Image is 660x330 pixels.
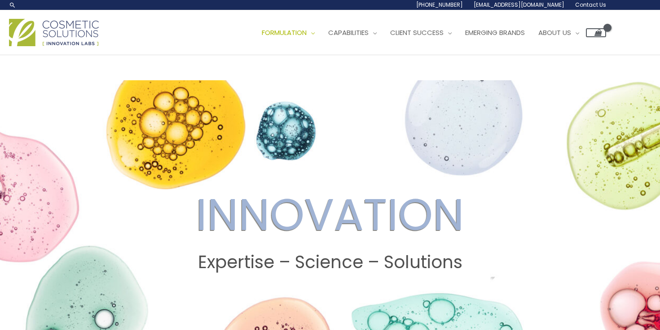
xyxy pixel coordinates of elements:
a: Formulation [255,19,321,46]
img: Cosmetic Solutions Logo [9,19,99,46]
span: Client Success [390,28,444,37]
a: Search icon link [9,1,16,9]
span: [EMAIL_ADDRESS][DOMAIN_NAME] [474,1,564,9]
span: Capabilities [328,28,369,37]
span: Emerging Brands [465,28,525,37]
a: Capabilities [321,19,383,46]
span: [PHONE_NUMBER] [416,1,463,9]
a: About Us [532,19,586,46]
a: Emerging Brands [458,19,532,46]
span: Contact Us [575,1,606,9]
span: Formulation [262,28,307,37]
span: About Us [538,28,571,37]
h2: INNOVATION [9,188,651,241]
nav: Site Navigation [248,19,606,46]
a: View Shopping Cart, empty [586,28,606,37]
h2: Expertise – Science – Solutions [9,252,651,273]
a: Client Success [383,19,458,46]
